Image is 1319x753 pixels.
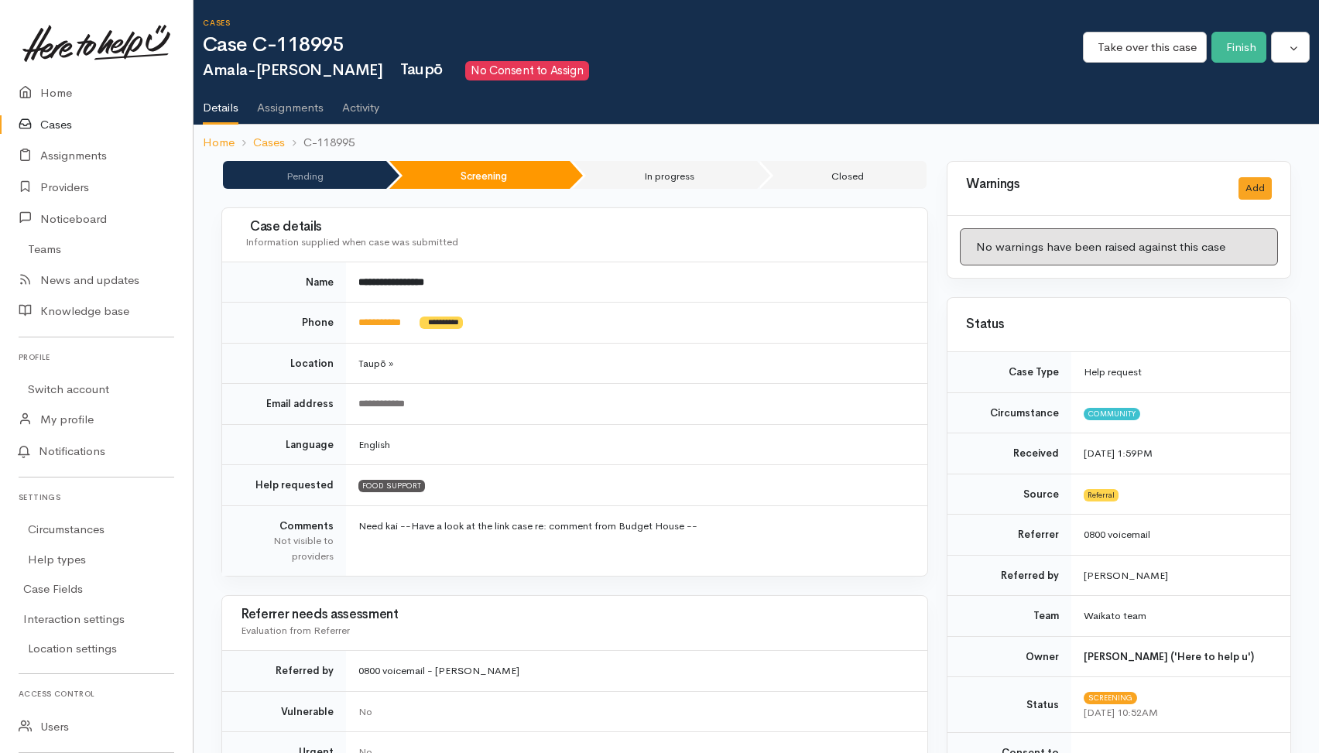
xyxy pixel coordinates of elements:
td: Referred by [222,651,346,692]
div: No [358,704,909,720]
li: Screening [389,161,570,189]
h1: Case C-118995 [203,34,1083,56]
div: Information supplied when case was submitted [245,234,909,250]
td: Location [222,343,346,384]
span: Screening [1084,692,1137,704]
li: Closed [760,161,927,189]
h3: Warnings [966,177,1220,192]
td: Help requested [222,465,346,506]
td: Referred by [947,555,1071,596]
h2: Amala-[PERSON_NAME] [203,61,1083,80]
span: Referral [1084,489,1119,501]
h3: Case details [245,220,909,234]
time: [DATE] 1:59PM [1084,447,1153,460]
a: Activity [342,80,379,124]
td: Circumstance [947,392,1071,433]
td: Help request [1071,352,1290,392]
button: Finish [1211,32,1266,63]
td: Comments [222,505,346,576]
td: Received [947,433,1071,474]
td: Language [222,424,346,465]
li: Pending [223,161,386,189]
td: Phone [222,303,346,344]
b: [PERSON_NAME] ('Here to help u') [1084,650,1254,663]
nav: breadcrumb [194,125,1319,161]
span: Waikato team [1084,609,1146,622]
li: In progress [573,161,757,189]
h6: Settings [19,487,174,508]
span: Taupō » [358,357,393,370]
a: Cases [253,134,285,152]
h6: Cases [203,19,1083,27]
td: Team [947,596,1071,637]
h3: Referrer needs assessment [241,608,909,622]
td: Owner [947,636,1071,677]
a: Details [203,80,238,125]
td: Case Type [947,352,1071,392]
td: Name [222,262,346,303]
span: Evaluation from Referrer [241,624,350,637]
td: Status [947,677,1071,733]
td: Vulnerable [222,691,346,732]
h3: Status [966,317,1272,332]
td: Referrer [947,515,1071,556]
td: Need kai --Have a look at the link case re: comment from Budget House -- [346,505,927,576]
div: Not visible to providers [241,533,334,563]
span: FOOD SUPPORT [358,480,425,492]
h6: Profile [19,347,174,368]
span: Community [1084,408,1140,420]
button: Add [1238,177,1272,200]
td: Source [947,474,1071,515]
h6: Access control [19,683,174,704]
button: Take over this case [1083,32,1207,63]
td: Email address [222,384,346,425]
div: [DATE] 10:52AM [1084,705,1272,720]
div: No warnings have been raised against this case [960,228,1278,266]
td: 0800 voicemail [1071,515,1290,556]
span: No Consent to Assign [465,61,589,80]
li: C-118995 [285,134,355,152]
td: English [346,424,927,465]
span: Taupō [392,60,443,79]
a: Home [203,134,235,152]
td: 0800 voicemail - [PERSON_NAME] [346,651,927,692]
td: [PERSON_NAME] [1071,555,1290,596]
a: Assignments [257,80,324,124]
